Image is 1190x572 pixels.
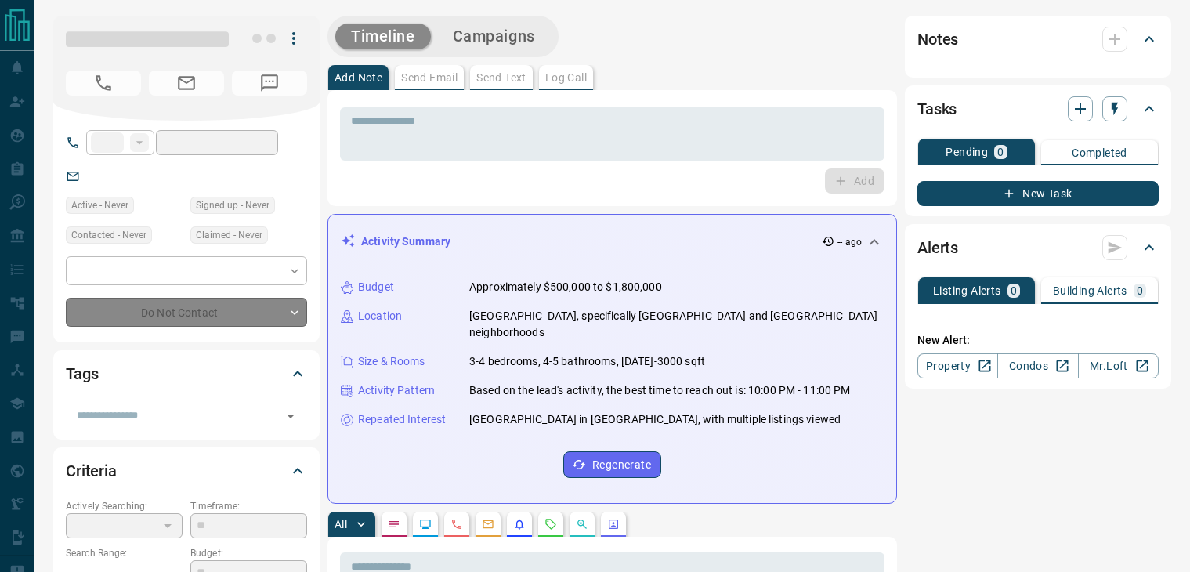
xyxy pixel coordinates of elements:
[66,499,183,513] p: Actively Searching:
[933,285,1001,296] p: Listing Alerts
[66,298,307,327] div: Do Not Contact
[66,546,183,560] p: Search Range:
[66,452,307,490] div: Criteria
[358,382,435,399] p: Activity Pattern
[1137,285,1143,296] p: 0
[917,20,1159,58] div: Notes
[1053,285,1127,296] p: Building Alerts
[482,518,494,530] svg: Emails
[71,197,128,213] span: Active - Never
[576,518,588,530] svg: Opportunities
[190,546,307,560] p: Budget:
[335,519,347,530] p: All
[232,71,307,96] span: No Number
[388,518,400,530] svg: Notes
[66,355,307,393] div: Tags
[66,361,98,386] h2: Tags
[997,353,1078,378] a: Condos
[997,147,1004,157] p: 0
[1011,285,1017,296] p: 0
[335,72,382,83] p: Add Note
[361,234,450,250] p: Activity Summary
[280,405,302,427] button: Open
[563,451,661,478] button: Regenerate
[946,147,988,157] p: Pending
[469,279,662,295] p: Approximately $500,000 to $1,800,000
[335,24,431,49] button: Timeline
[917,332,1159,349] p: New Alert:
[358,308,402,324] p: Location
[66,458,117,483] h2: Criteria
[917,229,1159,266] div: Alerts
[607,518,620,530] svg: Agent Actions
[91,169,97,182] a: --
[71,227,146,243] span: Contacted - Never
[917,181,1159,206] button: New Task
[1072,147,1127,158] p: Completed
[419,518,432,530] svg: Lead Browsing Activity
[917,96,957,121] h2: Tasks
[437,24,551,49] button: Campaigns
[917,27,958,52] h2: Notes
[149,71,224,96] span: No Email
[190,499,307,513] p: Timeframe:
[469,382,851,399] p: Based on the lead's activity, the best time to reach out is: 10:00 PM - 11:00 PM
[469,308,884,341] p: [GEOGRAPHIC_DATA], specifically [GEOGRAPHIC_DATA] and [GEOGRAPHIC_DATA] neighborhoods
[358,411,446,428] p: Repeated Interest
[1078,353,1159,378] a: Mr.Loft
[196,227,262,243] span: Claimed - Never
[917,235,958,260] h2: Alerts
[358,279,394,295] p: Budget
[513,518,526,530] svg: Listing Alerts
[196,197,269,213] span: Signed up - Never
[341,227,884,256] div: Activity Summary-- ago
[469,353,705,370] p: 3-4 bedrooms, 4-5 bathrooms, [DATE]-3000 sqft
[837,235,862,249] p: -- ago
[469,411,841,428] p: [GEOGRAPHIC_DATA] in [GEOGRAPHIC_DATA], with multiple listings viewed
[917,353,998,378] a: Property
[450,518,463,530] svg: Calls
[544,518,557,530] svg: Requests
[917,90,1159,128] div: Tasks
[358,353,425,370] p: Size & Rooms
[66,71,141,96] span: No Number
